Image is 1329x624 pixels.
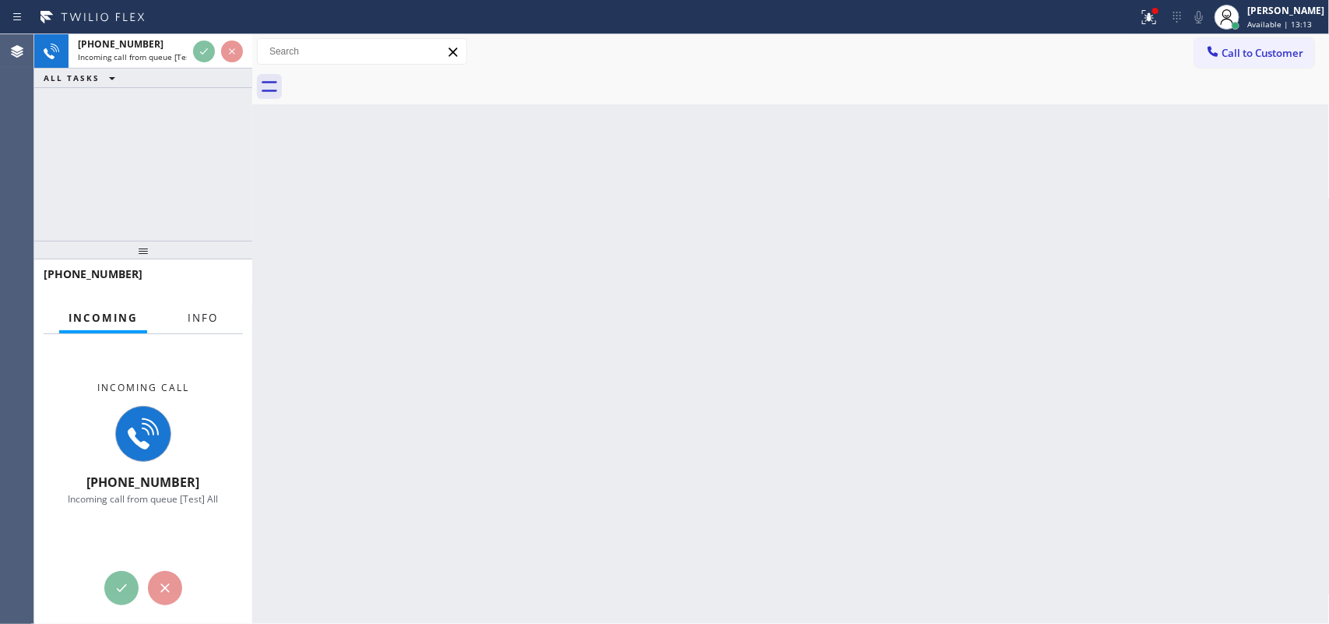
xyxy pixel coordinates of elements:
button: Incoming [59,303,147,333]
span: ALL TASKS [44,72,100,83]
span: Incoming [69,311,138,325]
span: Incoming call from queue [Test] All [69,492,219,506]
button: Reject [221,41,243,62]
span: Info [188,311,218,325]
button: ALL TASKS [34,69,131,87]
button: Info [178,303,227,333]
span: Incoming call from queue [Test] All [78,51,207,62]
span: [PHONE_NUMBER] [87,474,200,491]
button: Mute [1188,6,1210,28]
div: [PERSON_NAME] [1247,4,1324,17]
button: Accept [193,41,215,62]
button: Reject [148,571,182,605]
span: [PHONE_NUMBER] [78,37,163,51]
button: Accept [104,571,139,605]
button: Call to Customer [1195,38,1314,68]
span: Call to Customer [1222,46,1304,60]
span: Incoming call [97,381,189,394]
span: Available | 13:13 [1247,19,1312,30]
input: Search [258,39,466,64]
span: [PHONE_NUMBER] [44,266,142,281]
